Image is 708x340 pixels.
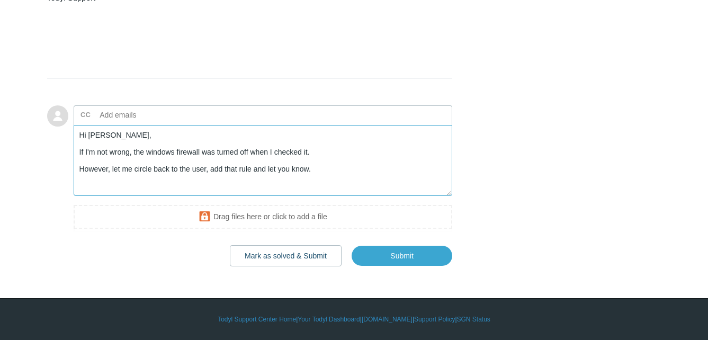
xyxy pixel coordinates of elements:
[457,315,490,324] a: SGN Status
[414,315,455,324] a: Support Policy
[230,245,342,266] button: Mark as solved & Submit
[74,125,453,196] textarea: Add your reply
[362,315,413,324] a: [DOMAIN_NAME]
[47,315,661,324] div: | | | |
[96,107,210,123] input: Add emails
[298,315,360,324] a: Your Todyl Dashboard
[218,315,296,324] a: Todyl Support Center Home
[352,246,452,266] input: Submit
[80,107,91,123] label: CC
